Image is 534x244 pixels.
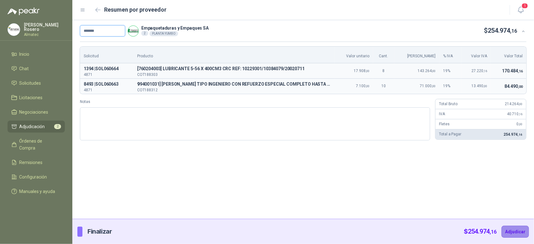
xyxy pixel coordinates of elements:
a: Órdenes de Compra [8,135,65,154]
img: Company Logo [8,24,20,36]
a: Chat [8,63,65,75]
span: ,00 [366,84,369,88]
a: Solicitudes [8,77,65,89]
a: Manuales y ayuda [8,185,65,197]
span: 27.220 [471,69,487,73]
span: ,00 [519,102,522,106]
span: ,16 [519,112,522,116]
span: ,00 [432,84,436,88]
label: Notas [80,99,430,105]
a: Licitaciones [8,92,65,104]
span: 254.974 [503,132,522,137]
a: Adjudicación2 [8,121,65,133]
span: ,00 [519,122,522,126]
span: Manuales y ayuda [20,188,55,195]
p: Total Bruto [439,101,458,107]
span: 170.484 [502,68,523,73]
span: ,00 [366,69,369,73]
th: [PERSON_NAME] [394,47,440,63]
div: PLANTA YUMBO [149,31,178,36]
span: 7.100 [356,84,369,88]
a: Remisiones [8,156,65,168]
th: Solicitud [80,47,133,63]
button: Adjudicar [502,226,529,238]
span: 13.490 [471,84,487,88]
p: $ [464,227,497,236]
span: ,16 [518,69,523,73]
p: [ [137,65,331,73]
th: Valor Total [491,47,526,63]
div: 2 [141,31,148,36]
span: 2 [54,124,61,129]
p: $ [484,26,517,36]
span: 84.490 [504,84,523,89]
a: Negociaciones [8,106,65,118]
th: Valor IVA [461,47,491,63]
th: Cant. [373,47,394,63]
span: ,00 [518,85,523,89]
a: Configuración [8,171,65,183]
h2: Resumen por proveedor [104,5,167,14]
span: Licitaciones [20,94,43,101]
p: Finalizar [87,227,112,236]
p: 4871 [84,88,130,92]
span: 254.974 [488,27,517,34]
td: 10 [373,78,394,94]
span: ,00 [432,69,436,73]
span: 0 [517,122,522,126]
p: 8493 | SOL060663 [84,81,130,88]
p: Empaquetaduras y Empaques SA [141,26,209,30]
button: 1 [515,4,526,16]
td: 8 [373,63,394,79]
th: % IVA [439,47,461,63]
td: 19 % [439,63,461,79]
span: Chat [20,65,29,72]
span: Configuración [20,173,47,180]
span: ,16 [483,69,487,73]
p: COT188303 [137,73,331,77]
span: 214.264 [505,102,522,106]
span: 994001031] [PERSON_NAME] TIPO INGENIERO CON REFUERZO ESPECIAL COMPLETO HASTA LA COSTURA [137,81,331,88]
span: Órdenes de Compra [20,138,59,151]
p: COT188312 [137,88,331,92]
a: Inicio [8,48,65,60]
p: 1394 | SOL060664 [84,65,130,73]
th: Producto [133,47,334,63]
span: Solicitudes [20,80,41,87]
span: 254.974 [468,228,497,235]
span: [760204003] LUBRICANTE 5-56 X 400CM3 CRC REF: 10229301/10384079/20020711 [137,65,331,73]
span: 40.710 [507,112,522,116]
span: ,00 [483,84,487,88]
p: Total a Pagar [439,131,461,137]
p: [PERSON_NAME] Rosero [24,23,65,31]
span: ,16 [518,133,522,136]
span: 17.908 [354,69,369,73]
span: 1 [521,3,528,9]
p: Almatec [24,33,65,37]
span: ,16 [510,28,517,34]
th: Valor unitario [334,47,373,63]
td: 19 % [439,78,461,94]
span: 71.000 [420,84,436,88]
p: Fletes [439,121,450,127]
span: Negociaciones [20,109,48,116]
p: 9 [137,81,331,88]
span: Inicio [20,51,30,58]
p: IVA [439,111,445,117]
img: Logo peakr [8,8,40,15]
span: 143.264 [418,69,436,73]
span: ,16 [490,229,497,235]
img: Company Logo [128,26,138,36]
span: Adjudicación [20,123,45,130]
p: 4871 [84,73,130,77]
span: Remisiones [20,159,43,166]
